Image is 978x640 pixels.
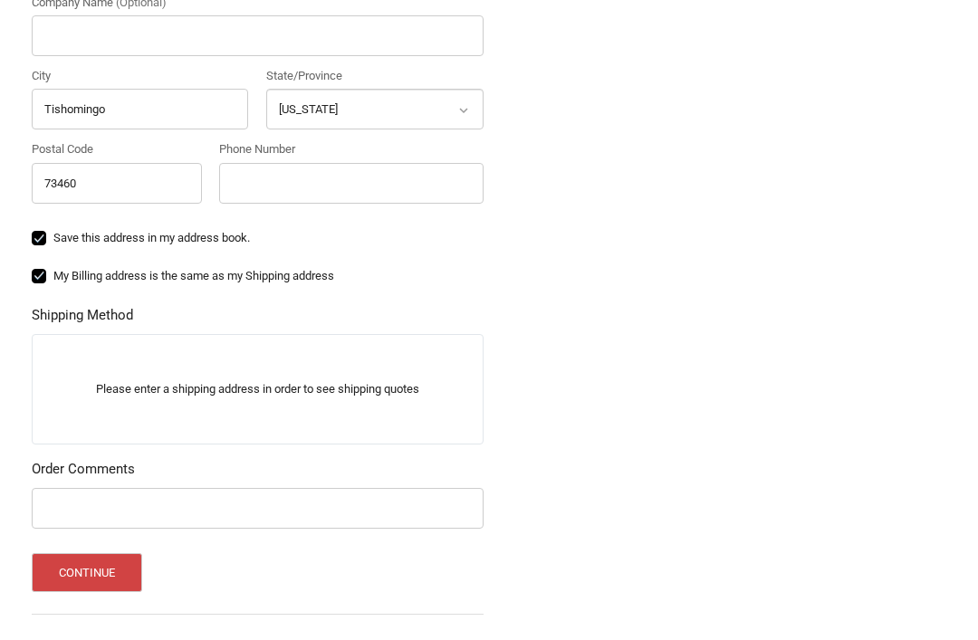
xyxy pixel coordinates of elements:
label: Phone Number [219,140,484,158]
p: Please enter a shipping address in order to see shipping quotes [33,371,483,406]
label: City [32,67,249,85]
label: Save this address in my address book. [32,231,484,245]
legend: Order Comments [32,459,135,488]
label: State/Province [266,67,484,85]
button: Continue [32,553,143,592]
label: Postal Code [32,140,202,158]
legend: Shipping Method [32,305,133,334]
label: My Billing address is the same as my Shipping address [32,269,484,283]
